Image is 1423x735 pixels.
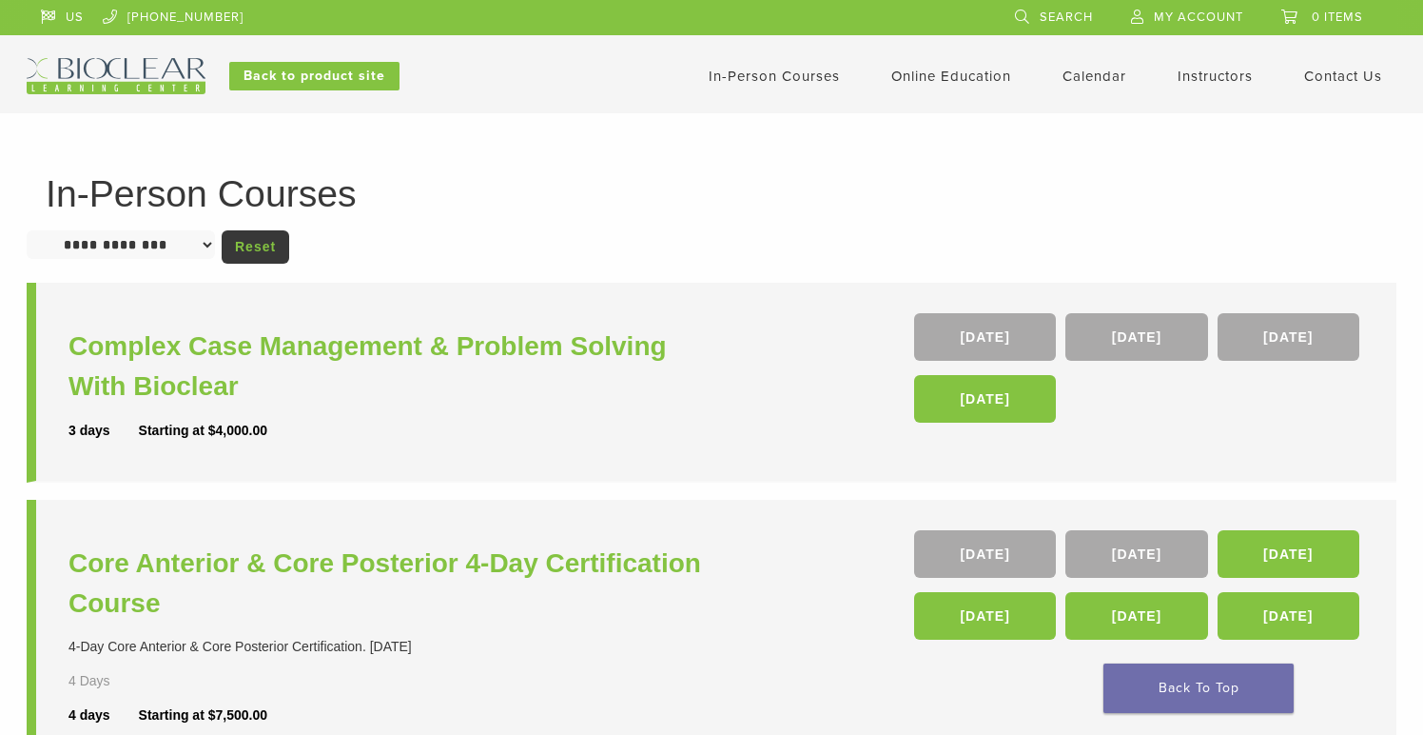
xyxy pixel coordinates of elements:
img: Bioclear [27,58,205,94]
span: 0 items [1312,10,1363,25]
a: Contact Us [1304,68,1382,85]
a: [DATE] [1218,592,1359,640]
a: Core Anterior & Core Posterior 4-Day Certification Course [68,544,716,624]
span: My Account [1154,10,1243,25]
a: Calendar [1062,68,1126,85]
a: [DATE] [1218,530,1359,578]
span: Search [1040,10,1093,25]
div: 4-Day Core Anterior & Core Posterior Certification. [DATE] [68,637,716,657]
a: [DATE] [1065,530,1207,578]
div: 4 days [68,705,139,725]
a: [DATE] [1065,313,1207,361]
a: [DATE] [914,592,1056,640]
h1: In-Person Courses [46,175,1377,212]
a: [DATE] [1218,313,1359,361]
a: Complex Case Management & Problem Solving With Bioclear [68,327,716,407]
div: Starting at $4,000.00 [139,421,267,441]
a: Back To Top [1103,664,1294,713]
div: , , , , , [914,530,1364,649]
div: 4 Days [68,671,166,691]
a: Online Education [891,68,1011,85]
div: 3 days [68,421,139,441]
div: Starting at $7,500.00 [139,705,267,725]
a: Reset [222,230,289,264]
div: , , , [914,313,1364,432]
a: Instructors [1178,68,1253,85]
a: Back to product site [229,62,400,90]
a: [DATE] [914,375,1056,423]
a: [DATE] [1065,592,1207,640]
a: [DATE] [914,313,1056,361]
a: [DATE] [914,530,1056,578]
a: In-Person Courses [709,68,840,85]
